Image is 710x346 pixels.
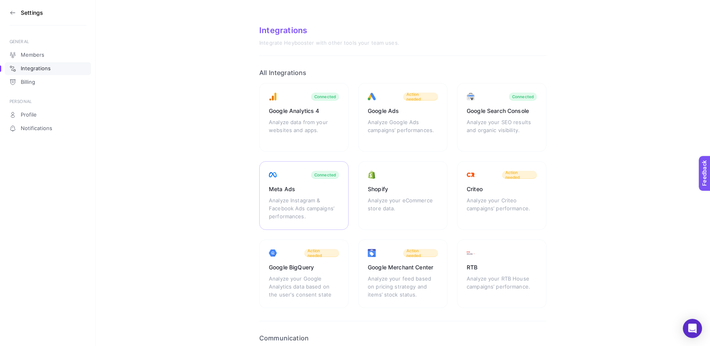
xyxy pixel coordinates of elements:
div: Google BigQuery [269,263,339,271]
div: Connected [314,172,336,177]
span: Action needed [308,248,336,258]
div: Integrate Heybooster with other tools your team uses. [259,40,546,46]
div: Criteo [467,185,537,193]
a: Notifications [5,122,91,135]
div: RTB [467,263,537,271]
div: Analyze Instagram & Facebook Ads campaigns’ performances. [269,196,339,220]
div: Analyze your RTB House campaigns’ performance. [467,275,537,299]
span: Action needed [505,170,534,180]
div: Meta Ads [269,185,339,193]
a: Integrations [5,62,91,75]
a: Billing [5,76,91,89]
div: Analyze your Google Analytics data based on the user's consent state [269,275,339,299]
span: Members [21,52,44,58]
h3: Settings [21,10,43,16]
span: Notifications [21,125,52,132]
span: Action needed [406,92,435,101]
div: Analyze your SEO results and organic visibility. [467,118,537,142]
span: Feedback [5,2,30,9]
div: Google Search Console [467,107,537,115]
span: Billing [21,79,35,85]
div: Google Merchant Center [368,263,438,271]
div: Analyze your feed based on pricing strategy and items’ stock status. [368,275,438,299]
span: Profile [21,112,37,118]
div: Connected [512,94,534,99]
div: Analyze Google Ads campaigns’ performances. [368,118,438,142]
h2: Communication [259,334,546,342]
div: Google Analytics 4 [269,107,339,115]
div: Analyze your Criteo campaigns’ performance. [467,196,537,220]
div: Open Intercom Messenger [683,319,702,338]
div: Connected [314,94,336,99]
div: PERSONAL [10,98,86,105]
div: Analyze data from your websites and apps. [269,118,339,142]
div: Integrations [259,26,546,35]
h2: All Integrations [259,69,546,77]
a: Members [5,49,91,61]
div: Google Ads [368,107,438,115]
div: Shopify [368,185,438,193]
a: Profile [5,109,91,121]
span: Integrations [21,65,51,72]
div: GENERAL [10,38,86,45]
span: Action needed [406,248,435,258]
div: Analyze your eCommerce store data. [368,196,438,220]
